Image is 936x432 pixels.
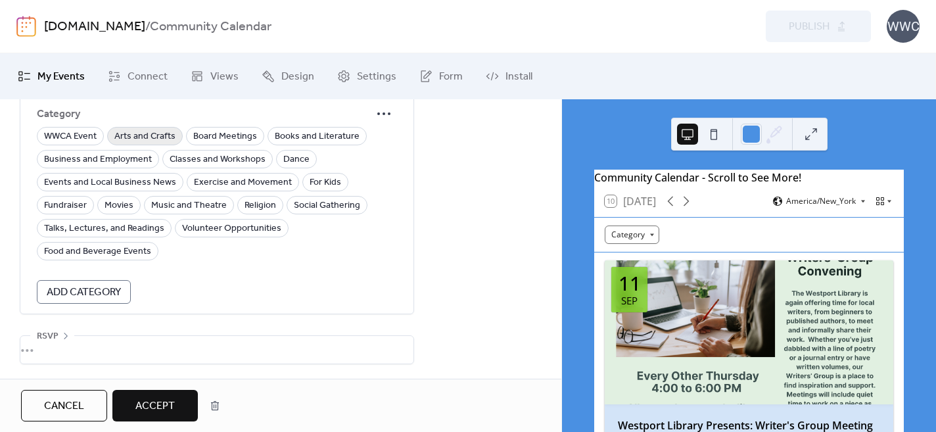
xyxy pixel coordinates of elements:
[135,398,175,414] span: Accept
[44,398,84,414] span: Cancel
[505,69,532,85] span: Install
[283,152,310,168] span: Dance
[151,198,227,214] span: Music and Theatre
[44,198,87,214] span: Fundraiser
[275,129,360,145] span: Books and Literature
[145,14,150,39] b: /
[619,274,641,293] div: 11
[357,69,396,85] span: Settings
[44,244,151,260] span: Food and Beverage Events
[252,59,324,94] a: Design
[37,69,85,85] span: My Events
[112,390,198,421] button: Accept
[37,107,371,122] span: Category
[327,59,406,94] a: Settings
[44,175,176,191] span: Events and Local Business News
[37,329,59,345] span: RSVP
[98,59,177,94] a: Connect
[44,129,97,145] span: WWCA Event
[8,59,95,94] a: My Events
[182,221,281,237] span: Volunteer Opportunities
[194,175,292,191] span: Exercise and Movement
[37,280,131,304] button: Add Category
[181,59,248,94] a: Views
[210,69,239,85] span: Views
[476,59,542,94] a: Install
[281,69,314,85] span: Design
[245,198,276,214] span: Religion
[193,129,257,145] span: Board Meetings
[294,198,360,214] span: Social Gathering
[21,390,107,421] button: Cancel
[20,336,413,364] div: •••
[105,198,133,214] span: Movies
[44,14,145,39] a: [DOMAIN_NAME]
[887,10,920,43] div: WWC
[16,16,36,37] img: logo
[786,197,856,205] span: America/New_York
[44,221,164,237] span: Talks, Lectures, and Readings
[410,59,473,94] a: Form
[47,285,121,300] span: Add Category
[128,69,168,85] span: Connect
[310,175,341,191] span: For Kids
[439,69,463,85] span: Form
[170,152,266,168] span: Classes and Workshops
[150,14,271,39] b: Community Calendar
[44,152,152,168] span: Business and Employment
[621,296,638,306] div: Sep
[114,129,175,145] span: Arts and Crafts
[594,170,904,185] div: Community Calendar - Scroll to See More!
